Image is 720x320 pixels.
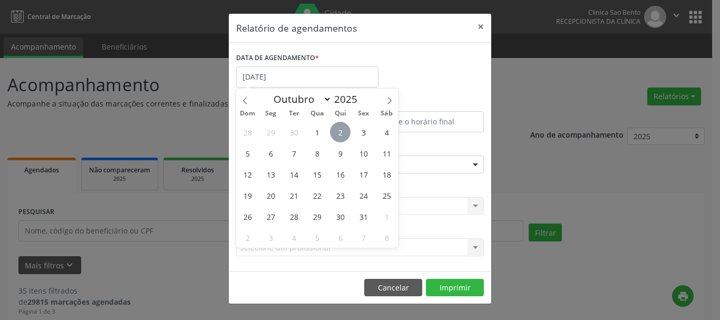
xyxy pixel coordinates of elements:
[237,185,258,206] span: Outubro 19, 2025
[237,122,258,142] span: Setembro 28, 2025
[330,185,351,206] span: Outubro 23, 2025
[375,110,398,117] span: Sáb
[284,164,304,185] span: Outubro 14, 2025
[284,206,304,227] span: Outubro 28, 2025
[364,279,422,297] button: Cancelar
[332,92,366,106] input: Year
[353,122,374,142] span: Outubro 3, 2025
[236,50,319,66] label: DATA DE AGENDAMENTO
[376,206,397,227] span: Novembro 1, 2025
[260,206,281,227] span: Outubro 27, 2025
[260,185,281,206] span: Outubro 20, 2025
[307,185,327,206] span: Outubro 22, 2025
[260,164,281,185] span: Outubro 13, 2025
[470,14,491,40] button: Close
[353,185,374,206] span: Outubro 24, 2025
[260,143,281,163] span: Outubro 6, 2025
[376,185,397,206] span: Outubro 25, 2025
[363,111,484,132] input: Selecione o horário final
[284,185,304,206] span: Outubro 21, 2025
[353,227,374,248] span: Novembro 7, 2025
[376,164,397,185] span: Outubro 18, 2025
[376,227,397,248] span: Novembro 8, 2025
[306,110,329,117] span: Qua
[236,110,259,117] span: Dom
[284,122,304,142] span: Setembro 30, 2025
[237,164,258,185] span: Outubro 12, 2025
[236,21,357,35] h5: Relatório de agendamentos
[353,164,374,185] span: Outubro 17, 2025
[330,164,351,185] span: Outubro 16, 2025
[307,122,327,142] span: Outubro 1, 2025
[376,143,397,163] span: Outubro 11, 2025
[283,110,306,117] span: Ter
[284,227,304,248] span: Novembro 4, 2025
[353,206,374,227] span: Outubro 31, 2025
[330,143,351,163] span: Outubro 9, 2025
[268,92,332,106] select: Month
[426,279,484,297] button: Imprimir
[307,143,327,163] span: Outubro 8, 2025
[330,227,351,248] span: Novembro 6, 2025
[237,143,258,163] span: Outubro 5, 2025
[353,143,374,163] span: Outubro 10, 2025
[260,227,281,248] span: Novembro 3, 2025
[260,122,281,142] span: Setembro 29, 2025
[307,227,327,248] span: Novembro 5, 2025
[329,110,352,117] span: Qui
[236,66,378,88] input: Selecione uma data ou intervalo
[237,227,258,248] span: Novembro 2, 2025
[330,206,351,227] span: Outubro 30, 2025
[284,143,304,163] span: Outubro 7, 2025
[307,206,327,227] span: Outubro 29, 2025
[307,164,327,185] span: Outubro 15, 2025
[363,95,484,111] label: ATÉ
[330,122,351,142] span: Outubro 2, 2025
[237,206,258,227] span: Outubro 26, 2025
[376,122,397,142] span: Outubro 4, 2025
[259,110,283,117] span: Seg
[352,110,375,117] span: Sex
